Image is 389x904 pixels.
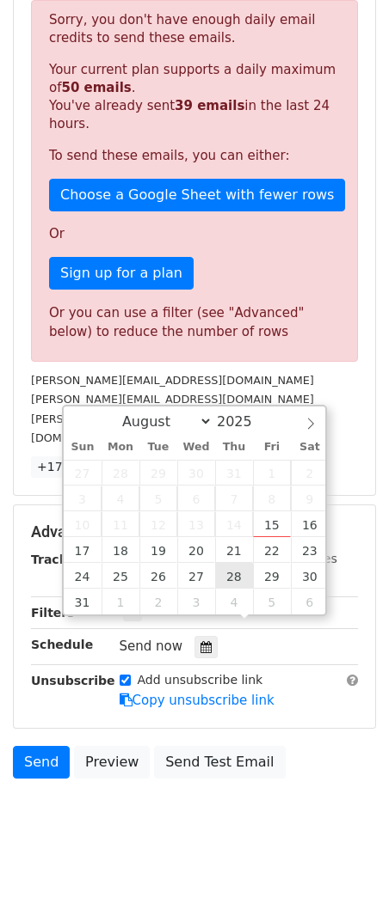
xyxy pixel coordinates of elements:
[215,537,253,563] span: August 21, 2025
[291,563,329,589] span: August 30, 2025
[253,537,291,563] span: August 22, 2025
[102,486,139,511] span: August 4, 2025
[120,693,275,708] a: Copy unsubscribe link
[120,638,183,654] span: Send now
[64,537,102,563] span: August 17, 2025
[253,442,291,453] span: Fri
[291,511,329,537] span: August 16, 2025
[31,553,89,566] strong: Tracking
[64,589,102,614] span: August 31, 2025
[139,442,177,453] span: Tue
[215,511,253,537] span: August 14, 2025
[177,537,215,563] span: August 20, 2025
[102,537,139,563] span: August 18, 2025
[102,460,139,486] span: July 28, 2025
[215,460,253,486] span: July 31, 2025
[253,589,291,614] span: September 5, 2025
[291,486,329,511] span: August 9, 2025
[102,442,139,453] span: Mon
[213,413,275,430] input: Year
[139,460,177,486] span: July 29, 2025
[31,674,115,687] strong: Unsubscribe
[102,563,139,589] span: August 25, 2025
[139,537,177,563] span: August 19, 2025
[49,179,345,211] a: Choose a Google Sheet with fewer rows
[64,486,102,511] span: August 3, 2025
[215,486,253,511] span: August 7, 2025
[175,98,244,113] strong: 39 emails
[215,589,253,614] span: September 4, 2025
[31,374,314,387] small: [PERSON_NAME][EMAIL_ADDRESS][DOMAIN_NAME]
[74,746,150,779] a: Preview
[13,746,70,779] a: Send
[303,822,389,904] iframe: Chat Widget
[154,746,285,779] a: Send Test Email
[49,225,340,243] p: Or
[138,671,263,689] label: Add unsubscribe link
[31,412,313,445] small: [PERSON_NAME][EMAIL_ADDRESS][PERSON_NAME][DOMAIN_NAME]
[253,511,291,537] span: August 15, 2025
[49,147,340,165] p: To send these emails, you can either:
[253,486,291,511] span: August 8, 2025
[49,11,340,47] p: Sorry, you don't have enough daily email credits to send these emails.
[139,511,177,537] span: August 12, 2025
[49,303,340,342] div: Or you can use a filter (see "Advanced" below) to reduce the number of rows
[31,638,93,651] strong: Schedule
[61,80,131,95] strong: 50 emails
[64,563,102,589] span: August 24, 2025
[64,442,102,453] span: Sun
[177,486,215,511] span: August 6, 2025
[177,511,215,537] span: August 13, 2025
[64,460,102,486] span: July 27, 2025
[177,442,215,453] span: Wed
[49,257,194,290] a: Sign up for a plan
[253,460,291,486] span: August 1, 2025
[215,563,253,589] span: August 28, 2025
[253,563,291,589] span: August 29, 2025
[139,486,177,511] span: August 5, 2025
[291,589,329,614] span: September 6, 2025
[102,511,139,537] span: August 11, 2025
[31,393,314,406] small: [PERSON_NAME][EMAIL_ADDRESS][DOMAIN_NAME]
[31,456,103,478] a: +17 more
[177,563,215,589] span: August 27, 2025
[177,589,215,614] span: September 3, 2025
[291,537,329,563] span: August 23, 2025
[291,460,329,486] span: August 2, 2025
[31,522,358,541] h5: Advanced
[139,589,177,614] span: September 2, 2025
[215,442,253,453] span: Thu
[291,442,329,453] span: Sat
[269,550,337,568] label: UTM Codes
[139,563,177,589] span: August 26, 2025
[177,460,215,486] span: July 30, 2025
[102,589,139,614] span: September 1, 2025
[49,61,340,133] p: Your current plan supports a daily maximum of . You've already sent in the last 24 hours.
[64,511,102,537] span: August 10, 2025
[31,606,75,620] strong: Filters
